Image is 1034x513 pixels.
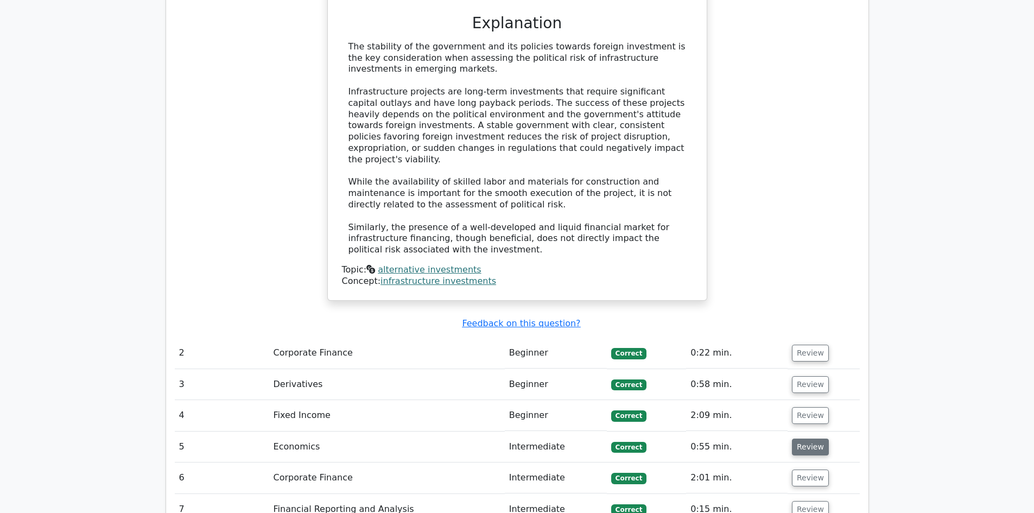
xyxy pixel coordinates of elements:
[269,400,505,431] td: Fixed Income
[686,369,788,400] td: 0:58 min.
[348,41,686,256] div: The stability of the government and its policies towards foreign investment is the key considerat...
[792,470,829,486] button: Review
[505,338,607,369] td: Beginner
[269,463,505,493] td: Corporate Finance
[175,369,269,400] td: 3
[686,463,788,493] td: 2:01 min.
[175,400,269,431] td: 4
[342,276,693,287] div: Concept:
[611,348,646,359] span: Correct
[505,369,607,400] td: Beginner
[505,463,607,493] td: Intermediate
[792,407,829,424] button: Review
[505,432,607,463] td: Intermediate
[269,369,505,400] td: Derivatives
[175,432,269,463] td: 5
[462,318,580,328] a: Feedback on this question?
[686,432,788,463] td: 0:55 min.
[686,400,788,431] td: 2:09 min.
[342,264,693,276] div: Topic:
[686,338,788,369] td: 0:22 min.
[175,463,269,493] td: 6
[611,410,646,421] span: Correct
[505,400,607,431] td: Beginner
[378,264,481,275] a: alternative investments
[611,442,646,453] span: Correct
[175,338,269,369] td: 2
[792,439,829,455] button: Review
[348,14,686,33] h3: Explanation
[380,276,496,286] a: infrastructure investments
[269,338,505,369] td: Corporate Finance
[611,473,646,484] span: Correct
[792,345,829,362] button: Review
[269,432,505,463] td: Economics
[611,379,646,390] span: Correct
[792,376,829,393] button: Review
